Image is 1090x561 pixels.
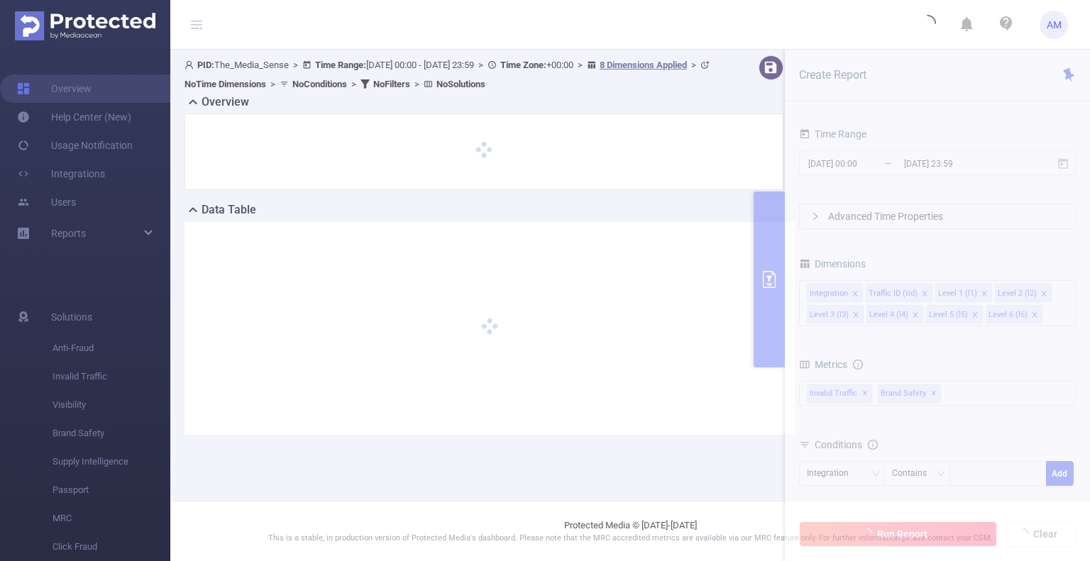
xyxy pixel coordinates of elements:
i: icon: user [185,60,197,70]
span: > [573,60,587,70]
b: No Filters [373,79,410,89]
h2: Overview [202,94,249,111]
span: Click Fraud [53,533,170,561]
a: Help Center (New) [17,103,131,131]
u: 8 Dimensions Applied [600,60,687,70]
span: > [410,79,424,89]
span: Brand Safety [53,419,170,448]
b: Time Range: [315,60,366,70]
span: MRC [53,504,170,533]
a: Reports [51,219,86,248]
p: This is a stable, in production version of Protected Media's dashboard. Please note that the MRC ... [206,533,1055,545]
span: AM [1047,11,1062,39]
span: The_Media_Sense [DATE] 00:00 - [DATE] 23:59 +00:00 [185,60,713,89]
a: Integrations [17,160,105,188]
h2: Data Table [202,201,256,218]
span: Visibility [53,391,170,419]
span: > [347,79,360,89]
footer: Protected Media © [DATE]-[DATE] [170,501,1090,561]
b: No Conditions [292,79,347,89]
a: Users [17,188,76,216]
span: Anti-Fraud [53,334,170,362]
span: > [687,60,700,70]
img: Protected Media [15,11,155,40]
i: icon: loading [919,15,936,35]
span: Passport [53,476,170,504]
span: > [289,60,302,70]
span: Invalid Traffic [53,362,170,391]
span: > [266,79,280,89]
b: PID: [197,60,214,70]
span: > [474,60,488,70]
span: Solutions [51,303,92,331]
b: No Solutions [436,79,485,89]
b: Time Zone: [500,60,546,70]
span: Reports [51,228,86,239]
a: Overview [17,74,92,103]
b: No Time Dimensions [185,79,266,89]
span: Supply Intelligence [53,448,170,476]
a: Usage Notification [17,131,133,160]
